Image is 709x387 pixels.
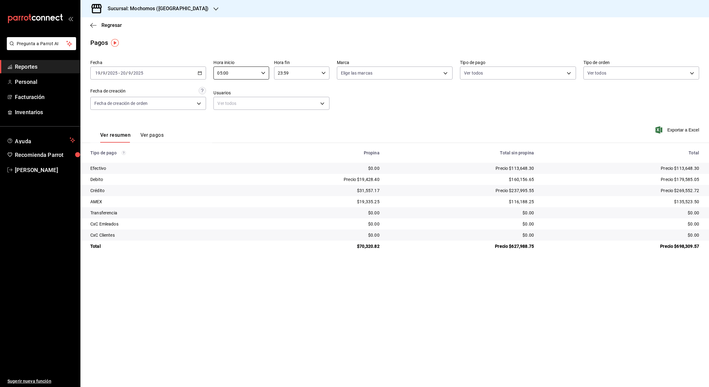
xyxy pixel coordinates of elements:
div: Crédito [90,187,235,194]
div: $0.00 [389,221,534,227]
div: CxC Clientes [90,232,235,238]
span: / [101,71,102,75]
div: $116,188.25 [389,199,534,205]
div: $0.00 [544,232,699,238]
font: [PERSON_NAME] [15,167,58,173]
input: -- [95,71,101,75]
span: / [105,71,107,75]
font: Ver resumen [100,132,131,138]
span: / [131,71,133,75]
span: Pregunta a Parrot AI [17,41,67,47]
div: Transferencia [90,210,235,216]
font: Recomienda Parrot [15,152,63,158]
label: Marca [337,60,453,65]
font: Tipo de pago [90,150,117,155]
a: Pregunta a Parrot AI [4,45,76,51]
input: -- [120,71,126,75]
div: Total [90,243,235,249]
div: Precio $627,988.75 [389,243,534,249]
input: -- [102,71,105,75]
font: Facturación [15,94,45,100]
div: $0.00 [245,165,379,171]
button: Exportar a Excel [657,126,699,134]
div: $0.00 [245,221,379,227]
div: Fecha de creación [90,88,126,94]
div: Efectivo [90,165,235,171]
input: -- [128,71,131,75]
div: $0.00 [389,232,534,238]
button: Ver pagos [140,132,164,143]
div: $0.00 [544,210,699,216]
label: Usuarios [213,91,329,95]
button: Pregunta a Parrot AI [7,37,76,50]
span: Ver todos [464,70,483,76]
div: AMEX [90,199,235,205]
div: Pestañas de navegación [100,132,164,143]
div: Total [544,150,699,155]
span: / [126,71,128,75]
label: Tipo de pago [460,60,576,65]
div: $0.00 [245,210,379,216]
div: $70,320.82 [245,243,379,249]
font: Inventarios [15,109,43,115]
label: Hora fin [274,60,329,65]
label: Fecha [90,60,206,65]
h3: Sucursal: Mochomos ([GEOGRAPHIC_DATA]) [103,5,208,12]
font: Personal [15,79,37,85]
div: Precio $113,648.30 [544,165,699,171]
input: ---- [133,71,144,75]
div: $0.00 [544,221,699,227]
font: Sugerir nueva función [7,379,51,384]
div: $31,557.17 [245,187,379,194]
div: Precio $237,995.55 [389,187,534,194]
div: Precio $113,648.30 [389,165,534,171]
div: Ver todos [213,97,329,110]
label: Hora inicio [213,60,269,65]
label: Tipo de orden [583,60,699,65]
div: Debito [90,176,235,183]
div: $19,335.25 [245,199,379,205]
font: Reportes [15,63,37,70]
span: Elige las marcas [341,70,372,76]
div: $0.00 [389,210,534,216]
div: $160,156.65 [389,176,534,183]
input: ---- [107,71,118,75]
div: Precio $179,585.05 [544,176,699,183]
div: Precio $269,552.72 [544,187,699,194]
span: Ayuda [15,136,67,144]
div: Pagos [90,38,108,47]
span: - [118,71,120,75]
div: $135,523.50 [544,199,699,205]
svg: Los pagos realizados con Pay y otras terminales son montos brutos. [122,151,126,155]
span: Regresar [101,22,122,28]
img: Marcador de información sobre herramientas [111,39,119,47]
div: Precio $19,428.40 [245,176,379,183]
div: $0.00 [245,232,379,238]
div: Propina [245,150,379,155]
font: Exportar a Excel [667,127,699,132]
div: Total sin propina [389,150,534,155]
button: Regresar [90,22,122,28]
div: Precio $698,309.57 [544,243,699,249]
div: CxC Emleados [90,221,235,227]
span: Ver todos [587,70,606,76]
span: Fecha de creación de orden [94,100,148,106]
button: open_drawer_menu [68,16,73,21]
